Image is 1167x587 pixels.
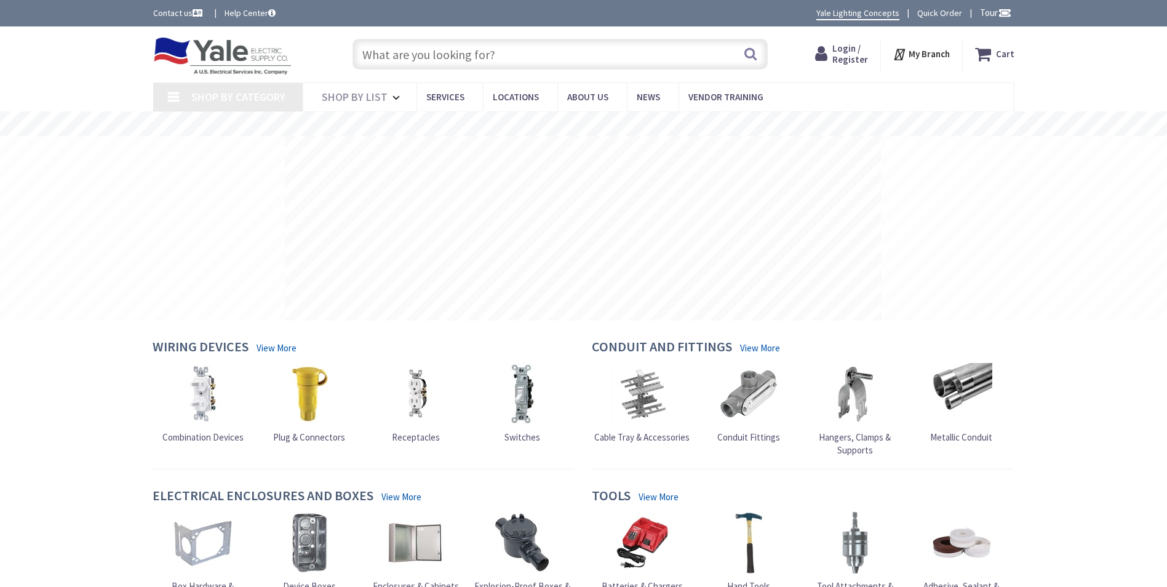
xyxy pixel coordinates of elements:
a: View More [740,341,780,354]
img: Adhesive, Sealant & Tapes [931,512,992,573]
a: Contact us [153,7,205,19]
span: Shop By List [322,90,388,104]
span: Hangers, Clamps & Supports [819,431,891,456]
strong: Cart [996,43,1014,65]
img: Plug & Connectors [279,363,340,425]
img: Receptacles [385,363,447,425]
a: Conduit Fittings Conduit Fittings [717,363,780,444]
img: Combination Devices [172,363,234,425]
img: Hangers, Clamps & Supports [824,363,886,425]
span: Shop By Category [191,90,285,104]
span: Login / Register [832,42,868,65]
img: Hand Tools [718,512,779,573]
a: Metallic Conduit Metallic Conduit [930,363,992,444]
a: View More [639,490,679,503]
span: Receptacles [392,431,440,443]
img: Box Hardware & Accessories [172,512,234,573]
h4: Tools [592,488,631,506]
a: Combination Devices Combination Devices [162,363,244,444]
span: Cable Tray & Accessories [594,431,690,443]
input: What are you looking for? [352,39,768,70]
span: Combination Devices [162,431,244,443]
img: Metallic Conduit [931,363,992,425]
a: Hangers, Clamps & Supports Hangers, Clamps & Supports [805,363,906,457]
a: Switches Switches [492,363,553,444]
a: Receptacles Receptacles [385,363,447,444]
span: Metallic Conduit [930,431,992,443]
h4: Electrical Enclosures and Boxes [153,488,373,506]
a: Plug & Connectors Plug & Connectors [273,363,345,444]
div: My Branch [893,43,950,65]
img: Switches [492,363,553,425]
a: Cart [975,43,1014,65]
img: Cable Tray & Accessories [611,363,673,425]
span: Tour [980,7,1011,18]
h4: Wiring Devices [153,339,249,357]
img: Enclosures & Cabinets [385,512,447,573]
h4: Conduit and Fittings [592,339,732,357]
img: Batteries & Chargers [611,512,673,573]
img: Yale Electric Supply Co. [153,37,292,75]
span: Vendor Training [688,91,763,103]
a: Quick Order [917,7,962,19]
img: Conduit Fittings [718,363,779,425]
img: Explosion-Proof Boxes & Accessories [492,512,553,573]
span: Plug & Connectors [273,431,345,443]
a: Help Center [225,7,276,19]
span: Locations [493,91,539,103]
span: About Us [567,91,608,103]
span: News [637,91,660,103]
a: Login / Register [815,43,868,65]
img: Tool Attachments & Accessories [824,512,886,573]
span: Switches [504,431,540,443]
a: Cable Tray & Accessories Cable Tray & Accessories [594,363,690,444]
img: Device Boxes [279,512,340,573]
span: Conduit Fittings [717,431,780,443]
span: Services [426,91,464,103]
a: View More [257,341,297,354]
a: View More [381,490,421,503]
a: Yale Lighting Concepts [816,7,899,20]
strong: My Branch [909,48,950,60]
